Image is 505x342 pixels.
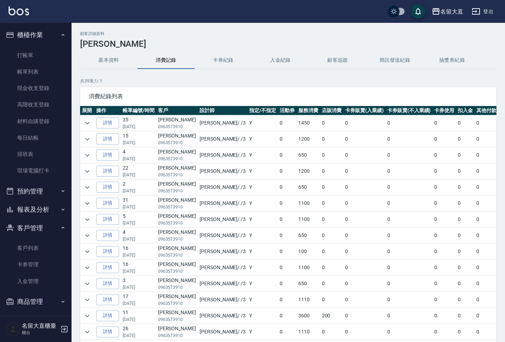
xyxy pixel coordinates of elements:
td: 15 [121,131,156,147]
td: 0 [432,147,456,163]
td: 0 [320,131,344,147]
button: expand row [82,198,93,209]
th: 服務消費 [296,106,320,115]
th: 指定/不指定 [247,106,278,115]
td: 0 [432,276,456,292]
td: 31 [121,196,156,211]
th: 展開 [80,106,94,115]
td: 650 [296,228,320,243]
td: Y [247,196,278,211]
td: [PERSON_NAME] [156,212,198,227]
th: 操作 [94,106,121,115]
td: Y [247,260,278,276]
th: 卡券販賣(入業績) [343,106,386,115]
td: 0 [343,115,386,131]
td: 1110 [296,324,320,340]
td: 0 [278,180,296,195]
td: Y [247,324,278,340]
td: [PERSON_NAME] / /3 [198,131,247,147]
button: 基本資料 [80,52,137,69]
td: Y [247,276,278,292]
a: 打帳單 [3,47,69,64]
th: 活動券 [278,106,296,115]
td: Y [247,244,278,260]
p: [DATE] [123,284,155,291]
td: 1450 [296,115,320,131]
a: 詳情 [96,294,119,305]
td: 4 [121,147,156,163]
td: 0 [386,244,433,260]
p: 0963573910 [158,332,196,339]
p: [DATE] [123,268,155,275]
a: 現場電腦打卡 [3,162,69,179]
td: Y [247,212,278,227]
td: 0 [278,115,296,131]
button: expand row [82,327,93,337]
button: expand row [82,246,93,257]
button: 入金紀錄 [252,52,309,69]
td: 0 [432,115,456,131]
td: [PERSON_NAME] / /3 [198,292,247,308]
p: 0963573910 [158,140,196,146]
td: 0 [432,324,456,340]
a: 詳情 [96,214,119,225]
button: 抽獎券紀錄 [423,52,481,69]
td: 0 [278,292,296,308]
th: 扣入金 [456,106,475,115]
td: 0 [456,276,475,292]
td: 0 [278,196,296,211]
td: 0 [386,292,433,308]
h2: 顧客詳細資料 [80,31,496,36]
a: 詳情 [96,198,119,209]
p: 0963573910 [158,188,196,194]
p: 0963573910 [158,156,196,162]
td: 650 [296,147,320,163]
td: 0 [456,228,475,243]
td: 1100 [296,212,320,227]
td: 0 [432,308,456,324]
td: 0 [320,212,344,227]
td: 3600 [296,308,320,324]
td: 0 [386,212,433,227]
td: 0 [456,324,475,340]
p: [DATE] [123,220,155,226]
a: 帳單列表 [3,64,69,80]
td: 5 [121,212,156,227]
p: [DATE] [123,172,155,178]
td: [PERSON_NAME] [156,292,198,308]
td: 0 [343,308,386,324]
td: 16 [121,260,156,276]
a: 詳情 [96,246,119,257]
td: 0 [278,260,296,276]
td: 1200 [296,131,320,147]
td: 0 [386,228,433,243]
td: Y [247,131,278,147]
td: 0 [386,260,433,276]
button: 卡券紀錄 [195,52,252,69]
button: expand row [82,311,93,321]
td: Y [247,164,278,179]
td: 11 [121,308,156,324]
td: 0 [386,147,433,163]
td: 0 [320,228,344,243]
h5: 名留大直櫃臺 [22,322,58,330]
td: 0 [320,196,344,211]
a: 每日結帳 [3,130,69,146]
td: 200 [320,308,344,324]
td: 0 [343,292,386,308]
td: 0 [432,244,456,260]
td: 0 [456,244,475,260]
td: [PERSON_NAME] / /3 [198,276,247,292]
button: 顧客追蹤 [309,52,366,69]
a: 現金收支登錄 [3,80,69,96]
td: 0 [386,308,433,324]
td: Y [247,147,278,163]
td: 1100 [296,260,320,276]
td: 0 [343,164,386,179]
td: 0 [386,180,433,195]
td: 0 [343,131,386,147]
a: 詳情 [96,278,119,289]
button: expand row [82,118,93,129]
a: 詳情 [96,134,119,145]
td: 0 [456,180,475,195]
